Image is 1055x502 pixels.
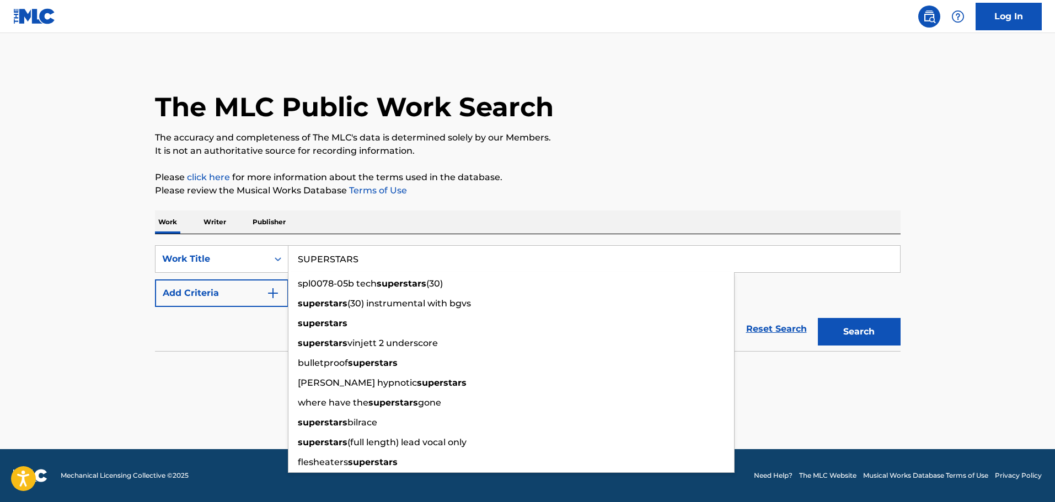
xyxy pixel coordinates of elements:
span: flesheaters [298,457,348,467]
p: Work [155,210,180,234]
span: (full length) lead vocal only [347,437,467,447]
a: Log In [976,3,1042,30]
strong: superstars [348,358,398,368]
strong: superstars [298,298,347,309]
img: search [923,10,936,23]
div: Work Title [162,252,261,266]
span: (30) instrumental with bgvs [347,298,471,309]
a: Terms of Use [347,185,407,196]
strong: superstars [348,457,398,467]
strong: superstars [298,437,347,447]
p: The accuracy and completeness of The MLC's data is determined solely by our Members. [155,131,901,144]
div: Help [947,6,969,28]
p: Publisher [249,210,289,234]
strong: superstars [298,318,347,328]
a: Public Search [918,6,940,28]
button: Search [818,318,901,346]
span: vinjett 2 underscore [347,338,438,348]
a: Need Help? [754,471,792,481]
span: bulletproof [298,358,348,368]
img: 9d2ae6d4665cec9f34b9.svg [266,287,280,300]
img: logo [13,469,47,482]
a: The MLC Website [799,471,856,481]
span: Mechanical Licensing Collective © 2025 [61,471,189,481]
h1: The MLC Public Work Search [155,90,554,123]
strong: superstars [417,377,467,388]
a: Privacy Policy [995,471,1042,481]
button: Add Criteria [155,279,288,307]
strong: superstars [368,397,418,408]
p: Please for more information about the terms used in the database. [155,171,901,184]
span: gone [418,397,441,408]
a: Reset Search [741,317,812,341]
strong: superstars [298,417,347,428]
p: Please review the Musical Works Database [155,184,901,197]
a: click here [187,172,230,182]
span: [PERSON_NAME] hypnotic [298,377,417,388]
img: MLC Logo [13,8,56,24]
span: where have the [298,397,368,408]
a: Musical Works Database Terms of Use [863,471,988,481]
p: Writer [200,210,229,234]
span: spl0078-05b tech [298,278,377,289]
span: (30) [426,278,443,289]
strong: superstars [377,278,426,289]
span: bilrace [347,417,377,428]
p: It is not an authoritative source for recording information. [155,144,901,158]
strong: superstars [298,338,347,348]
img: help [951,10,965,23]
iframe: Chat Widget [1000,449,1055,502]
form: Search Form [155,245,901,351]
